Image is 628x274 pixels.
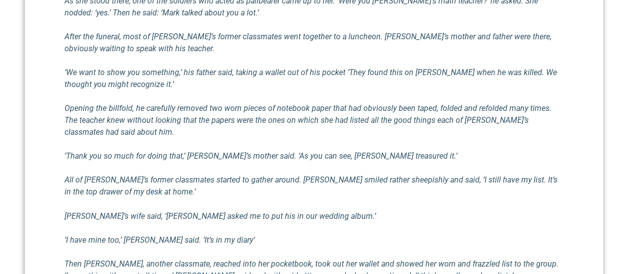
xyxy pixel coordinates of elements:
[65,68,557,89] em: ‘We want to show you something,’ his father said, taking a wallet out of his pocket ‘They found t...
[65,103,552,137] em: Opening the billfold, he carefully removed two worn pieces of notebook paper that had obviously b...
[65,211,376,220] em: [PERSON_NAME]’s wife said, ‘[PERSON_NAME] asked me to put his in our wedding album.’
[65,32,552,53] em: After the funeral, most of [PERSON_NAME]’s former classmates went together to a luncheon. [PERSON...
[65,151,457,161] em: ‘Thank you so much for doing that,’ [PERSON_NAME]’s mother said. ‘As you can see, [PERSON_NAME] t...
[65,235,255,244] em: ‘I have mine too,’ [PERSON_NAME] said. ‘It’s in my diary’
[65,175,558,196] em: All of [PERSON_NAME]’s former classmates started to gather around. [PERSON_NAME] smiled rather sh...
